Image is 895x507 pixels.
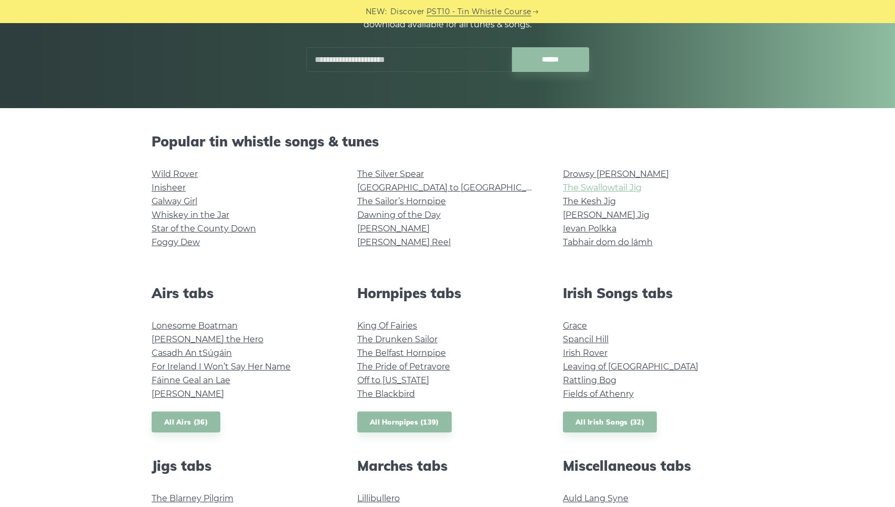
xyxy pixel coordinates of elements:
[357,224,430,234] a: [PERSON_NAME]
[563,348,608,358] a: Irish Rover
[563,375,616,385] a: Rattling Bog
[357,210,441,220] a: Dawning of the Day
[563,237,653,247] a: Tabhair dom do lámh
[563,389,634,399] a: Fields of Athenry
[563,334,609,344] a: Spancil Hill
[357,362,450,372] a: The Pride of Petravore
[152,285,332,301] h2: Airs tabs
[357,348,446,358] a: The Belfast Hornpipe
[357,389,415,399] a: The Blackbird
[390,6,425,18] span: Discover
[152,375,230,385] a: Fáinne Geal an Lae
[563,285,743,301] h2: Irish Songs tabs
[563,411,657,433] a: All Irish Songs (32)
[427,6,531,18] a: PST10 - Tin Whistle Course
[152,237,200,247] a: Foggy Dew
[152,224,256,234] a: Star of the County Down
[563,224,616,234] a: Ievan Polkka
[357,411,452,433] a: All Hornpipes (139)
[563,321,587,331] a: Grace
[152,321,238,331] a: Lonesome Boatman
[357,493,400,503] a: Lillibullero
[152,458,332,474] h2: Jigs tabs
[152,183,186,193] a: Inisheer
[366,6,387,18] span: NEW:
[357,375,429,385] a: Off to [US_STATE]
[152,348,232,358] a: Casadh An tSúgáin
[357,285,538,301] h2: Hornpipes tabs
[563,458,743,474] h2: Miscellaneous tabs
[357,169,424,179] a: The Silver Spear
[152,411,220,433] a: All Airs (36)
[563,362,698,372] a: Leaving of [GEOGRAPHIC_DATA]
[152,196,197,206] a: Galway Girl
[357,183,551,193] a: [GEOGRAPHIC_DATA] to [GEOGRAPHIC_DATA]
[152,362,291,372] a: For Ireland I Won’t Say Her Name
[357,334,438,344] a: The Drunken Sailor
[357,321,417,331] a: King Of Fairies
[152,334,263,344] a: [PERSON_NAME] the Hero
[152,169,198,179] a: Wild Rover
[563,183,642,193] a: The Swallowtail Jig
[357,237,451,247] a: [PERSON_NAME] Reel
[152,493,233,503] a: The Blarney Pilgrim
[357,196,446,206] a: The Sailor’s Hornpipe
[152,210,229,220] a: Whiskey in the Jar
[563,210,649,220] a: [PERSON_NAME] Jig
[152,389,224,399] a: [PERSON_NAME]
[563,196,616,206] a: The Kesh Jig
[152,133,743,150] h2: Popular tin whistle songs & tunes
[563,493,628,503] a: Auld Lang Syne
[357,458,538,474] h2: Marches tabs
[563,169,669,179] a: Drowsy [PERSON_NAME]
